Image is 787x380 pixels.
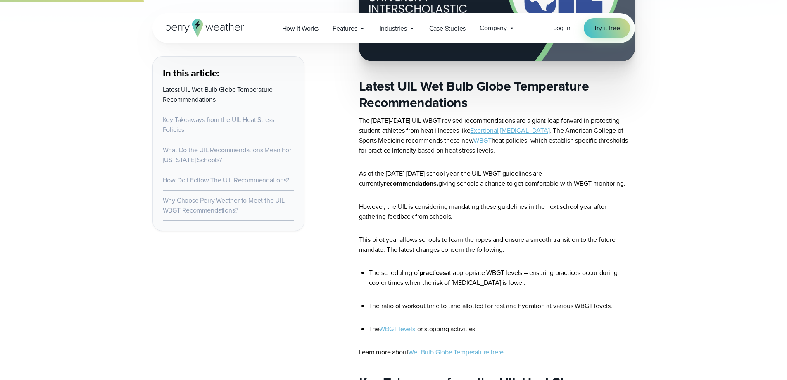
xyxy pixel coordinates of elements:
[419,268,446,277] strong: practices
[369,324,635,334] li: The for stopping activities.
[359,235,635,255] p: This pilot year allows schools to learn the ropes and ensure a smooth transition to the future ma...
[422,20,473,37] a: Case Studies
[594,23,620,33] span: Try it free
[384,179,438,188] strong: recommendations,
[380,24,407,33] span: Industries
[584,18,630,38] a: Try it free
[470,126,549,135] a: Exertional [MEDICAL_DATA]
[163,196,285,215] a: Why Choose Perry Weather to Meet the UIL WBGT Recommendations?
[359,202,635,222] p: However, the UIL is considering mandating these guidelines in the next school year after gatherin...
[480,23,507,33] span: Company
[369,268,635,288] li: The scheduling of at appropriate WBGT levels – ensuring practices occur during cooler times when ...
[282,24,319,33] span: How it Works
[553,23,571,33] a: Log in
[359,169,635,189] p: As of the [DATE]-[DATE] school year, the UIL WBGT guidelines are currently giving schools a chanc...
[379,324,415,334] a: WBGT levels
[359,78,635,111] h2: Latest UIL Wet Bulb Globe Temperature Recommendations
[163,67,294,80] h3: In this article:
[163,175,289,185] a: How Do I Follow The UIL Recommendations?
[369,301,635,311] li: The ratio of workout time to time allotted for rest and hydration at various WBGT levels.
[163,115,274,134] a: Key Takeaways from the UIL Heat Stress Policies
[429,24,466,33] span: Case Studies
[163,145,291,165] a: What Do the UIL Recommendations Mean For [US_STATE] Schools?
[359,116,635,155] p: The [DATE]-[DATE] UIL WBGT revised recommendations are a giant leap forward in protecting student...
[359,347,635,357] p: Learn more about .
[275,20,326,37] a: How it Works
[408,347,504,357] a: Wet Bulb Globe Temperature here
[333,24,357,33] span: Features
[473,136,491,145] a: WBGT
[163,85,273,104] a: Latest UIL Wet Bulb Globe Temperature Recommendations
